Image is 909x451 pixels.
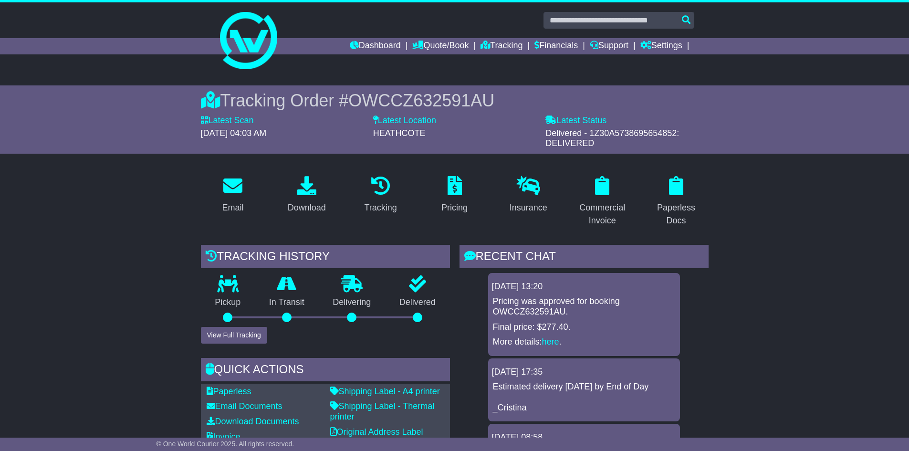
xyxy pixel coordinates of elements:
p: Estimated delivery [DATE] by End of Day _Cristina [493,382,675,413]
div: [DATE] 17:35 [492,367,676,378]
div: Commercial Invoice [576,201,628,227]
div: Tracking history [201,245,450,271]
a: Shipping Label - A4 printer [330,387,440,396]
a: Tracking [358,173,403,218]
p: Delivering [319,297,386,308]
span: © One World Courier 2025. All rights reserved. [157,440,294,448]
div: [DATE] 13:20 [492,282,676,292]
a: Paperless Docs [644,173,709,231]
div: Tracking Order # [201,90,709,111]
a: Pricing [435,173,474,218]
a: Tracking [481,38,522,54]
span: [DATE] 04:03 AM [201,128,267,138]
p: Final price: $277.40. [493,322,675,333]
a: Email [216,173,250,218]
a: Shipping Label - Thermal printer [330,401,435,421]
a: Download [282,173,332,218]
a: here [542,337,559,346]
a: Support [590,38,628,54]
a: Dashboard [350,38,401,54]
p: In Transit [255,297,319,308]
a: Financials [534,38,578,54]
p: More details: . [493,337,675,347]
div: Paperless Docs [650,201,702,227]
div: Pricing [441,201,468,214]
span: Delivered - 1Z30A5738695654852: DELIVERED [545,128,679,148]
div: Tracking [364,201,397,214]
a: Settings [640,38,682,54]
div: Email [222,201,243,214]
a: Insurance [503,173,554,218]
p: Delivered [385,297,450,308]
div: Quick Actions [201,358,450,384]
label: Latest Scan [201,115,254,126]
span: OWCCZ632591AU [348,91,494,110]
a: Paperless [207,387,251,396]
p: Pricing was approved for booking OWCCZ632591AU. [493,296,675,317]
span: HEATHCOTE [373,128,426,138]
a: Commercial Invoice [570,173,635,231]
div: Insurance [510,201,547,214]
a: Quote/Book [412,38,469,54]
a: Email Documents [207,401,282,411]
div: Download [288,201,326,214]
div: [DATE] 08:58 [492,432,676,443]
button: View Full Tracking [201,327,267,344]
p: Pickup [201,297,255,308]
label: Latest Location [373,115,436,126]
a: Download Documents [207,417,299,426]
a: Invoice [207,432,240,441]
div: RECENT CHAT [460,245,709,271]
a: Original Address Label [330,427,423,437]
label: Latest Status [545,115,606,126]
